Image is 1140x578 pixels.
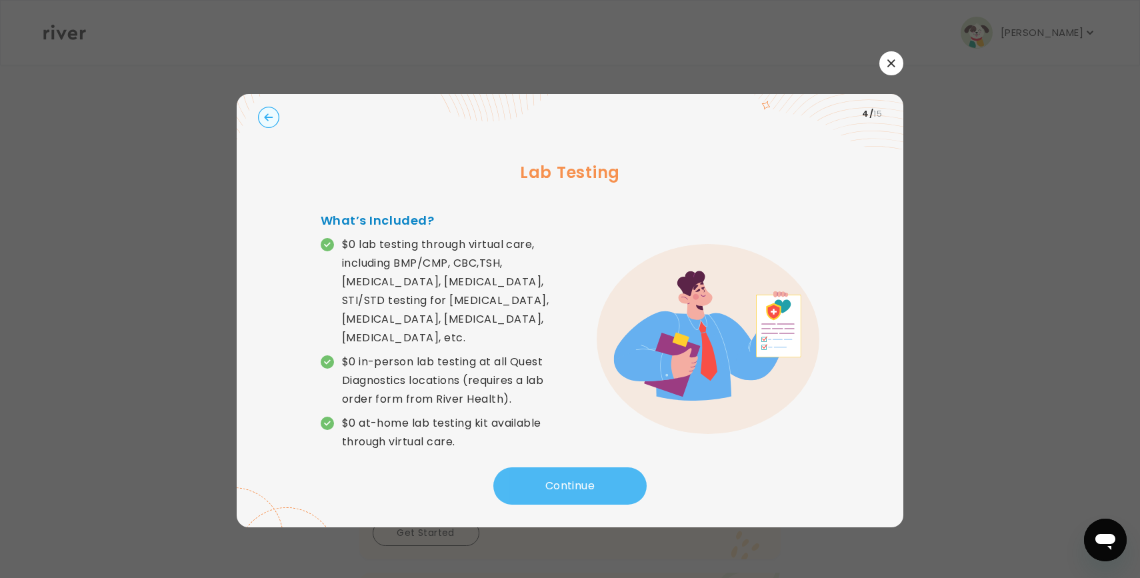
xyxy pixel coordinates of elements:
[597,244,819,435] img: error graphic
[1084,519,1127,561] iframe: Button to launch messaging window
[493,467,647,505] button: Continue
[321,211,570,230] h4: What’s Included?
[342,235,570,347] p: $0 lab testing through virtual care, including BMP/CMP, CBC,TSH, [MEDICAL_DATA], [MEDICAL_DATA], ...
[258,161,882,185] h3: Lab Testing
[342,353,570,409] p: $0 in-person lab testing at all Quest Diagnostics locations (requires a lab order form from River...
[342,414,570,451] p: $0 at-home lab testing kit available through virtual care.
